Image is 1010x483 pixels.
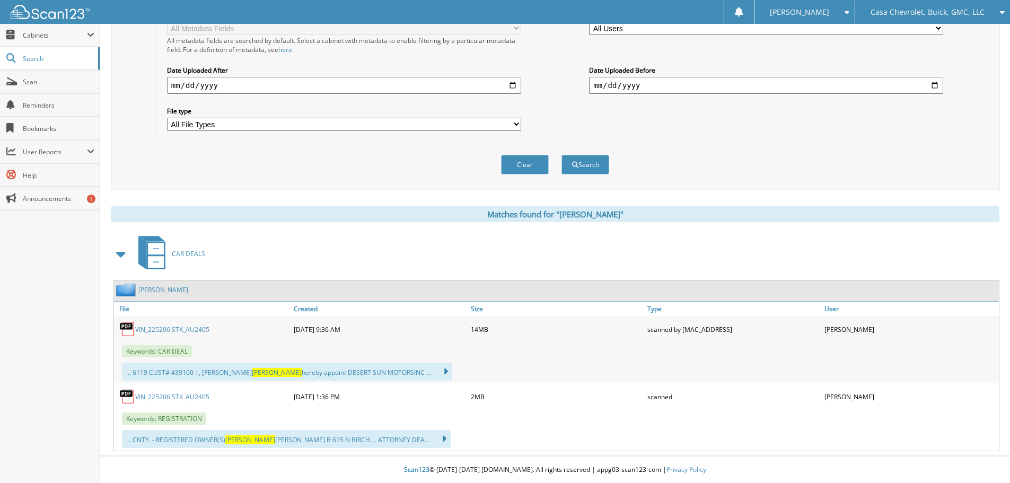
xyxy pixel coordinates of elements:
img: folder2.png [116,283,138,296]
a: Privacy Policy [666,465,706,474]
input: end [589,77,943,94]
span: Help [23,171,94,180]
span: CAR DEALS [172,249,205,258]
input: start [167,77,521,94]
span: User Reports [23,147,87,156]
div: [PERSON_NAME] [822,386,999,407]
div: scanned [645,386,822,407]
span: [PERSON_NAME] [225,435,275,444]
div: [PERSON_NAME] [822,319,999,340]
div: Matches found for "[PERSON_NAME]" [111,206,999,222]
label: Date Uploaded After [167,66,521,75]
div: [DATE] 9:36 AM [291,319,468,340]
a: VIN_225206 STK_AU2405 [135,325,209,334]
span: Search [23,54,93,63]
label: File type [167,107,521,116]
span: [PERSON_NAME] [770,9,829,15]
label: Date Uploaded Before [589,66,943,75]
span: Bookmarks [23,124,94,133]
span: [PERSON_NAME] [252,368,302,377]
img: scan123-logo-white.svg [11,5,90,19]
div: © [DATE]-[DATE] [DOMAIN_NAME]. All rights reserved | appg03-scan123-com | [100,457,1010,483]
div: ... 6119 CUST# 439100 |, [PERSON_NAME] hereby appoint DESERT SUN MOTORSINC ... [122,363,452,381]
a: VIN_225206 STK_AU2405 [135,392,209,401]
div: scanned by [MAC_ADDRESS] [645,319,822,340]
span: Keywords: CAR DEAL [122,345,192,357]
a: [PERSON_NAME] [138,285,188,294]
button: Search [561,155,609,174]
div: 2MB [468,386,645,407]
div: 14MB [468,319,645,340]
span: Scan [23,77,94,86]
span: Reminders [23,101,94,110]
a: User [822,302,999,316]
div: ... CNTY. - REGISTERED OWNER(S) [PERSON_NAME] B 615 N BIRCH ... ATTORNEY DEA... [122,430,451,448]
span: Scan123 [404,465,429,474]
div: All metadata fields are searched by default. Select a cabinet with metadata to enable filtering b... [167,36,521,54]
span: Keywords: REGISTRATION [122,412,206,425]
a: Created [291,302,468,316]
img: PDF.png [119,321,135,337]
button: Clear [501,155,549,174]
iframe: Chat Widget [957,432,1010,483]
a: Size [468,302,645,316]
span: Casa Chevrolet, Buick, GMC, LLC [871,9,985,15]
div: 1 [87,195,95,203]
a: File [114,302,291,316]
div: [DATE] 1:36 PM [291,386,468,407]
span: Announcements [23,194,94,203]
a: here [278,45,292,54]
img: PDF.png [119,389,135,405]
a: CAR DEALS [132,233,205,275]
span: Cabinets [23,31,87,40]
a: Type [645,302,822,316]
